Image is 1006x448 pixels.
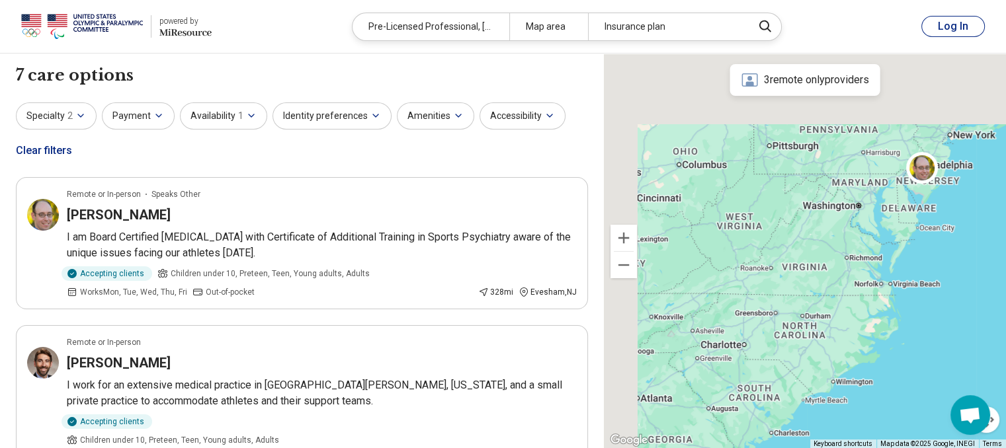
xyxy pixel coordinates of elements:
[80,434,279,446] span: Children under 10, Preteen, Teen, Young adults, Adults
[62,266,152,281] div: Accepting clients
[159,15,212,27] div: powered by
[80,286,187,298] span: Works Mon, Tue, Wed, Thu, Fri
[880,440,975,447] span: Map data ©2025 Google, INEGI
[509,13,588,40] div: Map area
[519,286,577,298] div: Evesham , NJ
[67,109,73,123] span: 2
[21,11,212,42] a: USOPCpowered by
[610,252,637,278] button: Zoom out
[206,286,255,298] span: Out-of-pocket
[610,225,637,251] button: Zoom in
[102,102,175,130] button: Payment
[67,205,171,224] h3: [PERSON_NAME]
[21,11,143,42] img: USOPC
[16,102,97,130] button: Specialty2
[62,414,152,429] div: Accepting clients
[730,64,880,96] div: 3 remote only providers
[67,188,141,200] p: Remote or In-person
[397,102,474,130] button: Amenities
[478,286,513,298] div: 328 mi
[67,336,141,348] p: Remote or In-person
[67,354,171,372] h3: [PERSON_NAME]
[480,102,566,130] button: Accessibility
[238,109,243,123] span: 1
[950,395,990,435] div: Open chat
[171,268,370,280] span: Children under 10, Preteen, Teen, Young adults, Adults
[67,377,577,409] p: I work for an extensive medical practice in [GEOGRAPHIC_DATA][PERSON_NAME], [US_STATE], and a sma...
[921,16,985,37] button: Log In
[16,135,72,167] div: Clear filters
[16,64,134,87] h1: 7 care options
[983,440,1002,447] a: Terms (opens in new tab)
[180,102,267,130] button: Availability1
[151,188,200,200] span: Speaks Other
[272,102,392,130] button: Identity preferences
[67,229,577,261] p: I am Board Certified [MEDICAL_DATA] with Certificate of Additional Training in Sports Psychiatry ...
[588,13,745,40] div: Insurance plan
[353,13,509,40] div: Pre-Licensed Professional, [MEDICAL_DATA]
